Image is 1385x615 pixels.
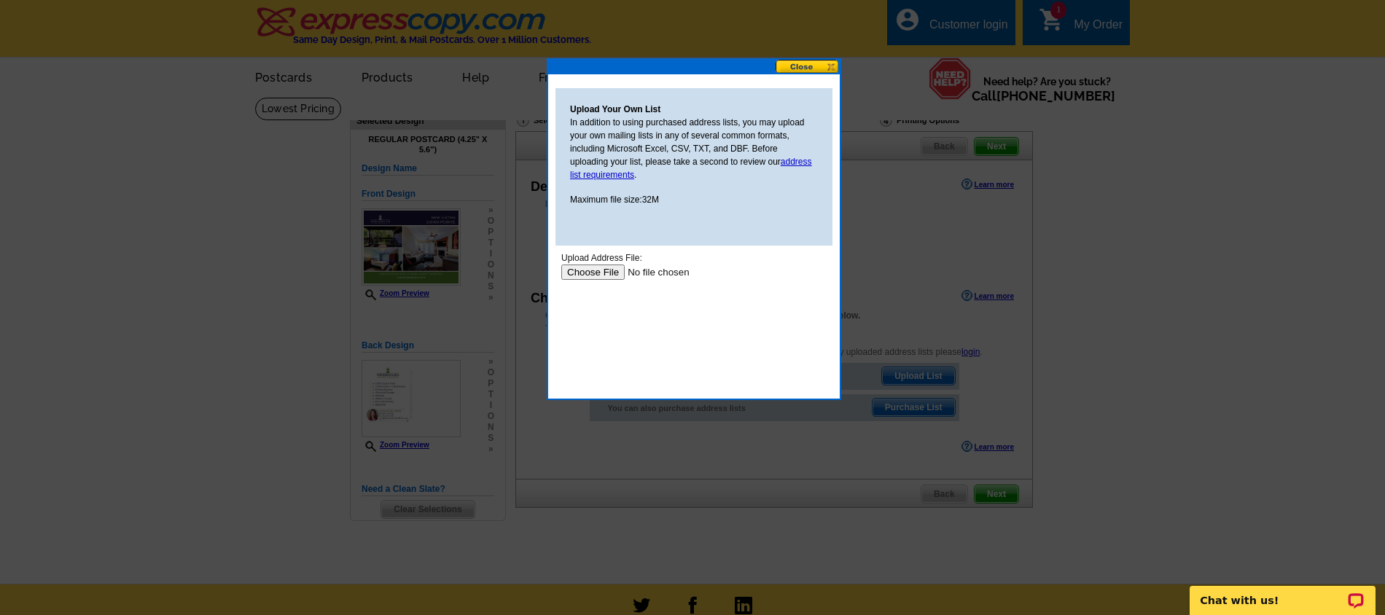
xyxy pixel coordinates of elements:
[570,116,818,181] p: In addition to using purchased address lists, you may upload your own mailing lists in any of sev...
[570,193,818,206] p: Maximum file size:
[642,195,659,205] span: 32M
[1180,569,1385,615] iframe: LiveChat chat widget
[6,6,271,19] div: Upload Address File:
[570,104,660,114] strong: Upload Your Own List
